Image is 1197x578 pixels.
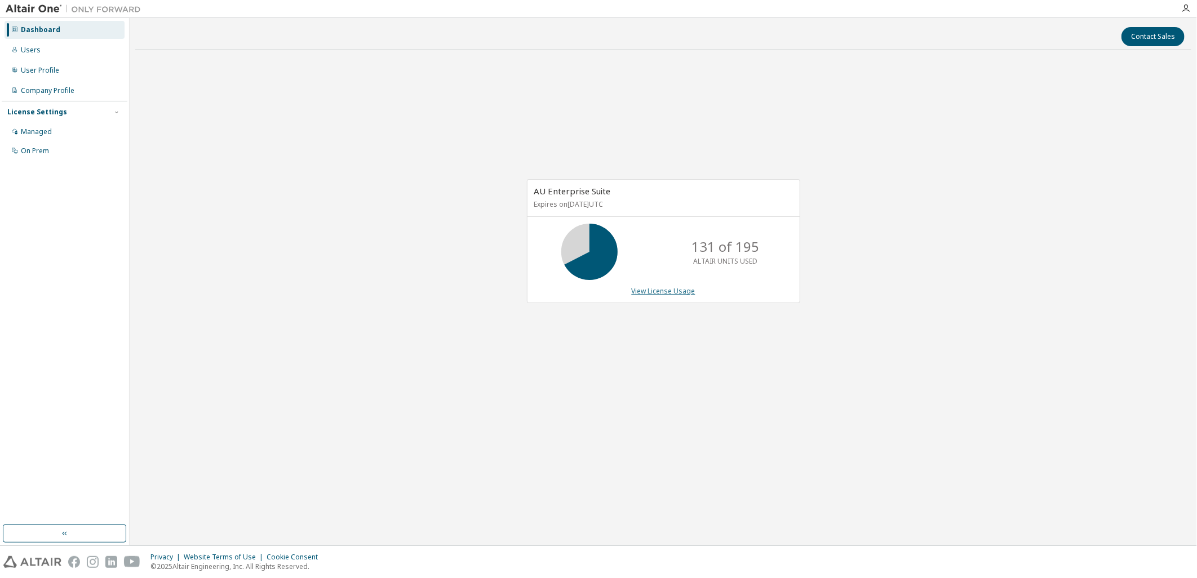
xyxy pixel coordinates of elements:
div: User Profile [21,66,59,75]
div: Cookie Consent [267,553,325,562]
div: Managed [21,127,52,136]
img: youtube.svg [124,556,140,568]
span: AU Enterprise Suite [534,185,611,197]
p: © 2025 Altair Engineering, Inc. All Rights Reserved. [150,562,325,571]
img: Altair One [6,3,147,15]
p: ALTAIR UNITS USED [694,256,758,266]
div: Privacy [150,553,184,562]
p: 131 of 195 [692,237,760,256]
a: View License Usage [632,286,695,296]
div: On Prem [21,146,49,155]
button: Contact Sales [1121,27,1185,46]
div: License Settings [7,108,67,117]
img: instagram.svg [87,556,99,568]
div: Dashboard [21,25,60,34]
p: Expires on [DATE] UTC [534,199,790,209]
div: Users [21,46,41,55]
div: Company Profile [21,86,74,95]
div: Website Terms of Use [184,553,267,562]
img: altair_logo.svg [3,556,61,568]
img: facebook.svg [68,556,80,568]
img: linkedin.svg [105,556,117,568]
